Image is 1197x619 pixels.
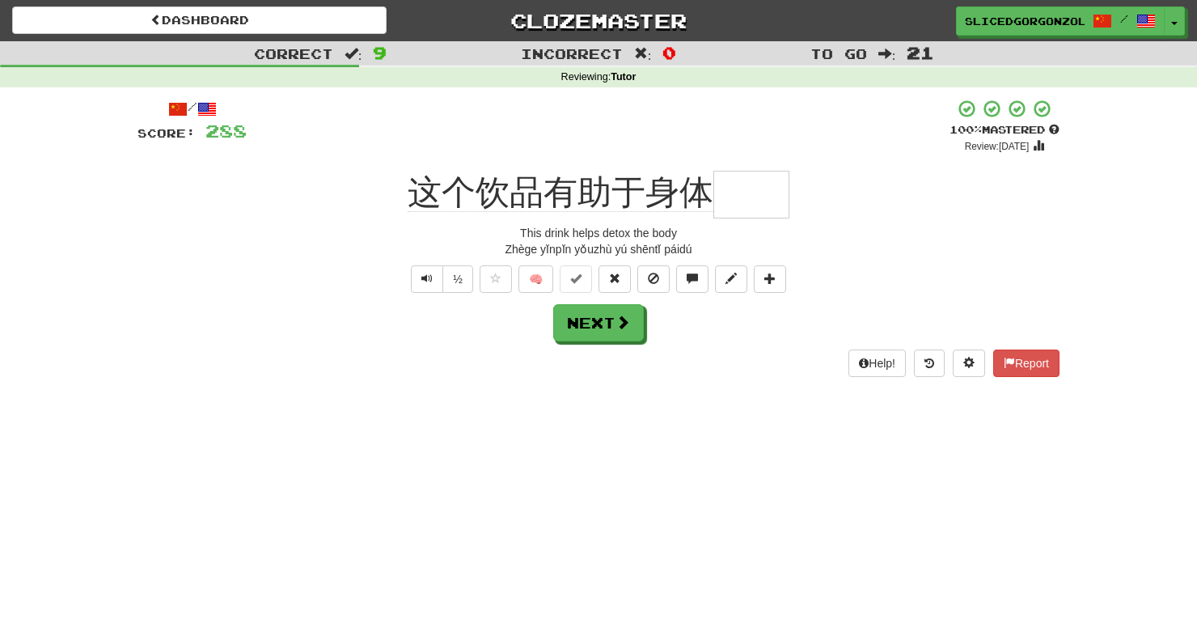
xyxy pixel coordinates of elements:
[598,265,631,293] button: Reset to 0% Mastered (alt+r)
[634,47,652,61] span: :
[254,45,333,61] span: Correct
[637,265,670,293] button: Ignore sentence (alt+i)
[442,265,473,293] button: ½
[848,350,906,377] button: Help!
[676,265,708,293] button: Discuss sentence (alt+u)
[345,47,362,61] span: :
[914,350,945,377] button: Round history (alt+y)
[137,225,1060,241] div: This drink helps detox the body
[137,241,1060,257] div: Zhège yǐnpǐn yǒuzhù yú shēntǐ páidú
[12,6,387,34] a: Dashboard
[950,123,982,136] span: 100 %
[878,47,896,61] span: :
[411,6,785,35] a: Clozemaster
[137,99,247,119] div: /
[408,265,473,293] div: Text-to-speech controls
[715,265,747,293] button: Edit sentence (alt+d)
[205,121,247,141] span: 288
[754,265,786,293] button: Add to collection (alt+a)
[137,126,196,140] span: Score:
[480,265,512,293] button: Favorite sentence (alt+f)
[521,45,623,61] span: Incorrect
[411,265,443,293] button: Play sentence audio (ctl+space)
[553,304,644,341] button: Next
[518,265,553,293] button: 🧠
[611,71,636,83] strong: Tutor
[662,43,676,62] span: 0
[810,45,867,61] span: To go
[408,173,713,212] span: 这个饮品有助于身体
[560,265,592,293] button: Set this sentence to 100% Mastered (alt+m)
[965,14,1085,28] span: slicedgorgonzola
[373,43,387,62] span: 9
[1120,13,1128,24] span: /
[956,6,1165,36] a: slicedgorgonzola /
[950,123,1060,138] div: Mastered
[907,43,934,62] span: 21
[993,350,1060,377] button: Report
[965,141,1030,152] small: Review: [DATE]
